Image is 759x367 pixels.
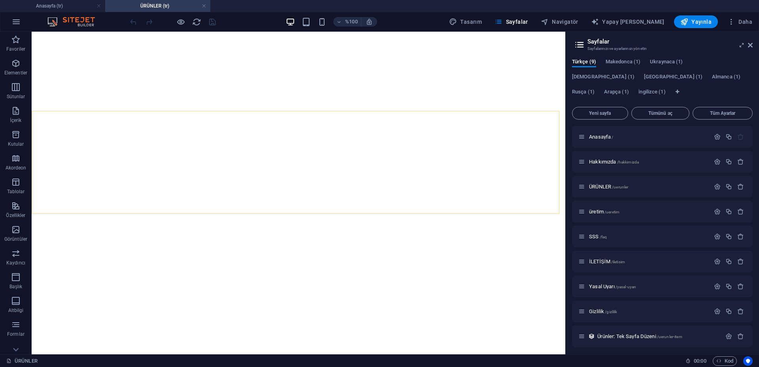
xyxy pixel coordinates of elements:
[36,3,63,9] font: Anasayfa (tr)
[589,134,611,140] font: Anasayfa
[725,133,732,140] div: Kopyalamak
[737,308,744,315] div: Kaldırmak
[572,89,595,95] font: Rusça (1)
[617,160,639,164] font: /hakkimizda
[725,208,732,215] div: Kopyalamak
[700,358,706,364] font: 00
[9,284,23,289] font: Başlık
[589,283,615,289] font: Yasal Uyarı
[552,19,578,25] font: Navigatör
[691,19,712,25] font: Yayınla
[588,15,668,28] button: Yapay [PERSON_NAME]
[604,210,619,214] font: /ueretim
[6,260,25,266] font: Kaydırıcı
[6,356,38,366] a: Seçimi iptal etmek için tıklayın. Sayfaları açmak için çift tıklayın.
[587,259,710,264] div: İLETİŞİM/iletisim
[589,234,607,240] span: Sayfayı açmak için tıklayın
[612,185,628,189] font: /uerunler
[6,46,25,52] font: Favoriler
[674,15,718,28] button: Yayınla
[506,19,528,25] font: Sayfalar
[725,283,732,290] div: Kopyalamak
[694,358,699,364] font: 00
[587,134,710,139] div: Anasayfa/
[693,107,753,120] button: Tüm Ayarlar
[714,308,721,315] div: Ayarlar
[589,234,599,240] font: SSS
[192,17,201,27] button: yeniden yükle
[446,15,485,28] div: Tasarım (Ctrl+Alt+Y)
[638,89,666,95] font: İngilizce (1)
[600,235,607,239] font: /faq
[595,334,721,339] div: Ürünler: Tek Sayfa Düzeni/uerunler-item
[460,19,482,25] font: Tasarım
[725,308,732,315] div: Kopyalamak
[650,59,683,65] font: Ukraynaca (1)
[589,134,613,140] span: Click to open page
[589,259,625,264] span: Sayfayı açmak için tıklayın
[724,15,755,28] button: Daha
[589,209,619,215] span: Sayfayı açmak için tıklayın
[176,17,185,27] button: Önizleme modundan çıkıp düzenlemeye devam etmek için buraya tıklayın
[15,358,38,364] font: ÜRÜNLER
[589,184,628,190] span: Click to open page
[572,107,628,120] button: Yeni sayfa
[737,183,744,190] div: Kaldırmak
[589,184,611,190] font: ÜRÜNLER
[366,18,373,25] i: Yeniden boyutlandırma sırasında seçilen cihaza uyacak şekilde yakınlaştırma seviyesi otomatik ola...
[606,59,640,65] font: Makedonca (1)
[538,15,582,28] button: Navigatör
[8,141,24,147] font: Kutular
[648,110,672,116] font: Tümünü aç
[589,110,611,116] font: Yeni sayfa
[714,183,721,190] div: Ayarlar
[7,94,25,99] font: Sütunlar
[6,165,26,171] font: Akordeon
[725,358,733,364] font: Kod
[743,356,753,366] button: Kullanıcı merkezli
[589,308,617,314] span: Sayfayı açmak için tıklayın
[714,208,721,215] div: Ayarlar
[589,159,639,165] span: Sayfayı açmak için tıklayın
[4,70,27,76] font: Elementler
[589,283,636,289] span: Sayfayı açmak için tıklayın
[699,358,700,364] font: :
[737,258,744,265] div: Kaldırmak
[446,15,485,28] button: Tasarım
[713,356,737,366] button: Kod
[714,133,721,140] div: Ayarlar
[714,233,721,240] div: Ayarlar
[587,209,710,214] div: üretim/ueretim
[597,333,656,339] font: Ürünler: Tek Sayfa Düzeni
[737,208,744,215] div: Kaldırmak
[612,135,613,139] font: /
[587,46,647,51] font: Sayfalarınızı ve ayarlarınızı yönetin
[345,19,357,25] font: %100
[737,283,744,290] div: Kaldırmak
[10,118,21,123] font: İçerik
[589,209,604,215] font: üretim
[597,333,682,339] span: Sayfayı açmak için tıklayın
[725,233,732,240] div: Kopyalamak
[333,17,361,27] button: %100
[572,59,596,65] font: Türkçe (9)
[589,308,604,314] font: Gizlilik
[587,184,710,189] div: ÜRÜNLER/uerunler
[644,74,702,80] font: [GEOGRAPHIC_DATA] (1)
[604,89,629,95] font: Arapça (1)
[737,133,744,140] div: Başlangıç ​​sayfası silinemez
[7,189,25,194] font: Tablolar
[587,159,710,164] div: Hakkımızda/hakkimizda
[572,59,753,104] div: Dil Sekmeleri
[611,260,625,264] font: /iletisim
[7,331,25,337] font: Formlar
[491,15,531,28] button: Sayfalar
[572,74,634,80] font: [DEMOGRAPHIC_DATA] (1)
[45,17,105,27] img: Editör Logosu
[589,259,610,264] font: İLETİŞİM
[4,236,27,242] font: Görüntüler
[712,74,740,80] font: Almanca (1)
[685,356,706,366] h6: Oturum süresi
[714,158,721,165] div: Ayarlar
[657,335,682,339] font: /uerunler-item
